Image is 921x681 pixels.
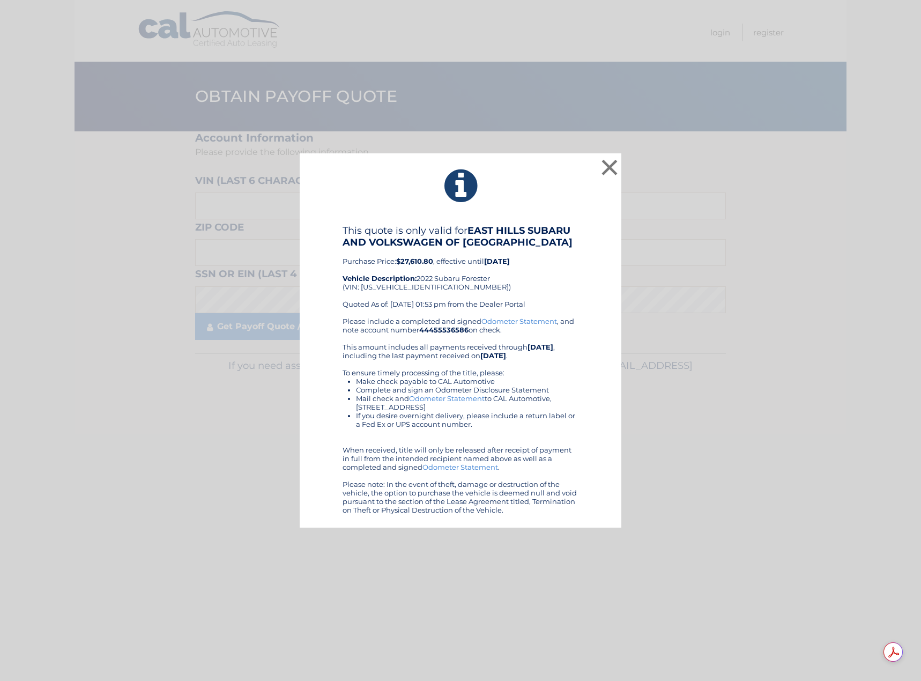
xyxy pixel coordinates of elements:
[343,225,573,248] b: EAST HILLS SUBARU AND VOLKSWAGEN OF [GEOGRAPHIC_DATA]
[480,351,506,360] b: [DATE]
[343,274,417,283] strong: Vehicle Description:
[484,257,510,265] b: [DATE]
[409,394,485,403] a: Odometer Statement
[356,411,578,428] li: If you desire overnight delivery, please include a return label or a Fed Ex or UPS account number.
[356,377,578,386] li: Make check payable to CAL Automotive
[422,463,498,471] a: Odometer Statement
[343,317,578,514] div: Please include a completed and signed , and note account number on check. This amount includes al...
[419,325,469,334] b: 44455536586
[528,343,553,351] b: [DATE]
[396,257,433,265] b: $27,610.80
[356,386,578,394] li: Complete and sign an Odometer Disclosure Statement
[599,157,620,178] button: ×
[343,225,578,248] h4: This quote is only valid for
[481,317,557,325] a: Odometer Statement
[343,225,578,317] div: Purchase Price: , effective until 2022 Subaru Forester (VIN: [US_VEHICLE_IDENTIFICATION_NUMBER]) ...
[356,394,578,411] li: Mail check and to CAL Automotive, [STREET_ADDRESS]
